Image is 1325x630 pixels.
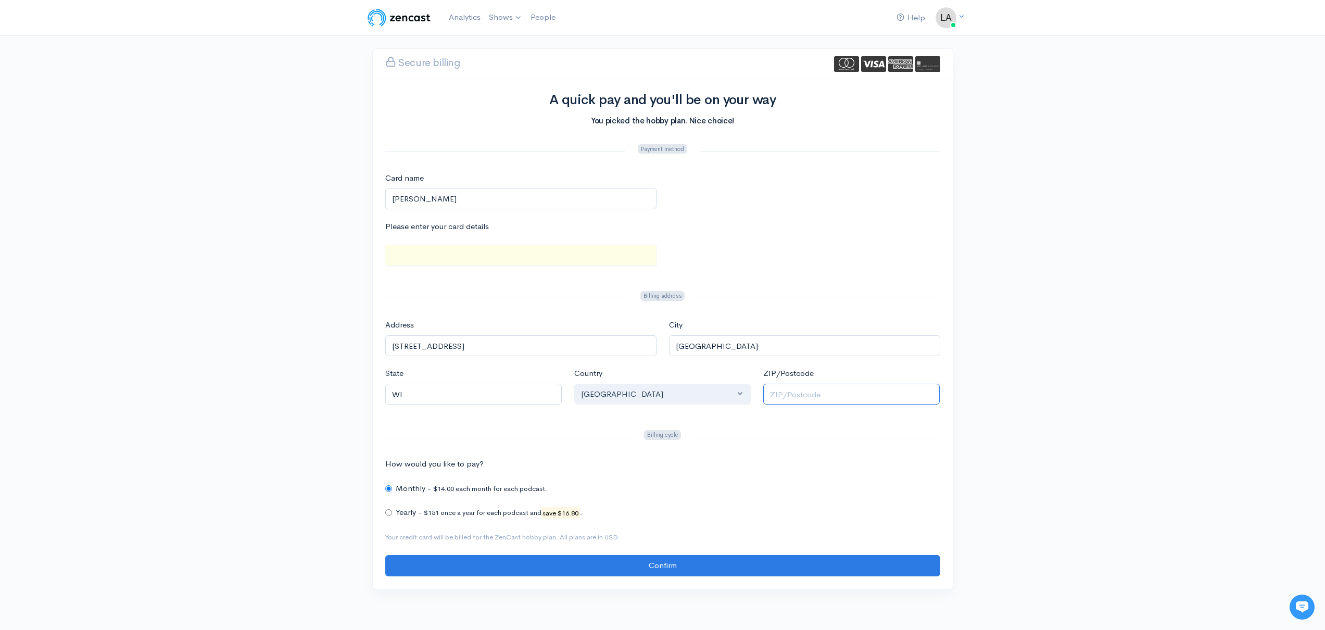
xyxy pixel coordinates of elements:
[385,319,414,331] label: Address
[640,291,685,301] span: Billing address
[67,144,125,153] span: New conversation
[385,117,940,125] h4: You picked the hobby plan. Nice choice!
[385,172,424,184] label: Card name
[385,458,484,470] label: How would you like to pay?
[385,221,489,233] label: Please enter your card details
[16,69,193,119] h2: Just let us know if you need anything and we'll be happy to help! 🙂
[385,50,460,69] h2: Secure billing
[574,368,602,380] label: Country
[669,335,940,357] input: City
[14,179,194,191] p: Find an answer quickly
[385,93,940,108] h1: A quick pay and you'll be on your way
[385,335,657,357] input: 1 Example Street
[526,6,560,29] a: People
[581,388,735,400] div: [GEOGRAPHIC_DATA]
[892,7,929,29] a: Help
[385,555,940,576] input: Confirm
[16,51,193,67] h1: Hi 👋
[669,319,683,331] label: City
[541,507,580,519] mark: save $16.80
[30,196,186,217] input: Search articles
[1290,595,1315,620] iframe: gist-messenger-bubble-iframe
[424,507,582,519] small: $151 once a year for each podcast and .
[638,144,687,154] span: Payment method
[861,56,886,72] img: visa.svg
[385,384,562,405] input: State
[396,483,431,495] label: Monthly -
[385,368,403,380] label: State
[834,56,859,72] img: mastercard.svg
[888,56,913,72] img: amex.svg
[392,250,650,263] iframe: To enrich screen reader interactions, please activate Accessibility in Grammarly extension settings
[396,507,422,519] label: Yearly -
[915,56,940,72] img: default.svg
[445,6,485,29] a: Analytics
[385,188,657,209] input: John Smith
[16,138,192,159] button: New conversation
[763,368,814,380] label: ZIP/Postcode
[485,6,526,29] a: Shows
[433,484,547,493] small: $14.00 each month for each podcast.
[644,430,681,440] span: Billing cycle
[936,7,956,28] img: ...
[574,384,751,405] button: United States
[763,384,940,405] input: ZIP/Postcode
[366,7,432,28] img: ZenCast Logo
[385,533,620,541] small: Your credit card will be billed for the ZenCast hobby plan. All plans are in USD.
